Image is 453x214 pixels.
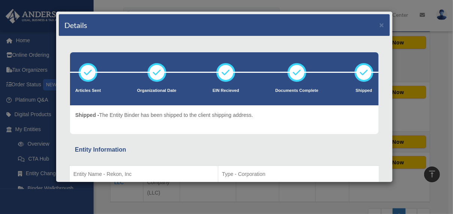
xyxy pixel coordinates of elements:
[75,87,101,94] p: Articles Sent
[75,145,374,155] div: Entity Information
[222,170,375,179] p: Type - Corporation
[64,20,87,30] h4: Details
[213,87,239,94] p: EIN Recieved
[75,112,99,118] span: Shipped -
[275,87,318,94] p: Documents Complete
[137,87,176,94] p: Organizational Date
[379,21,384,29] button: ×
[75,111,253,120] p: The Entity Binder has been shipped to the client shipping address.
[73,170,214,179] p: Entity Name - Rekon, Inc
[355,87,373,94] p: Shipped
